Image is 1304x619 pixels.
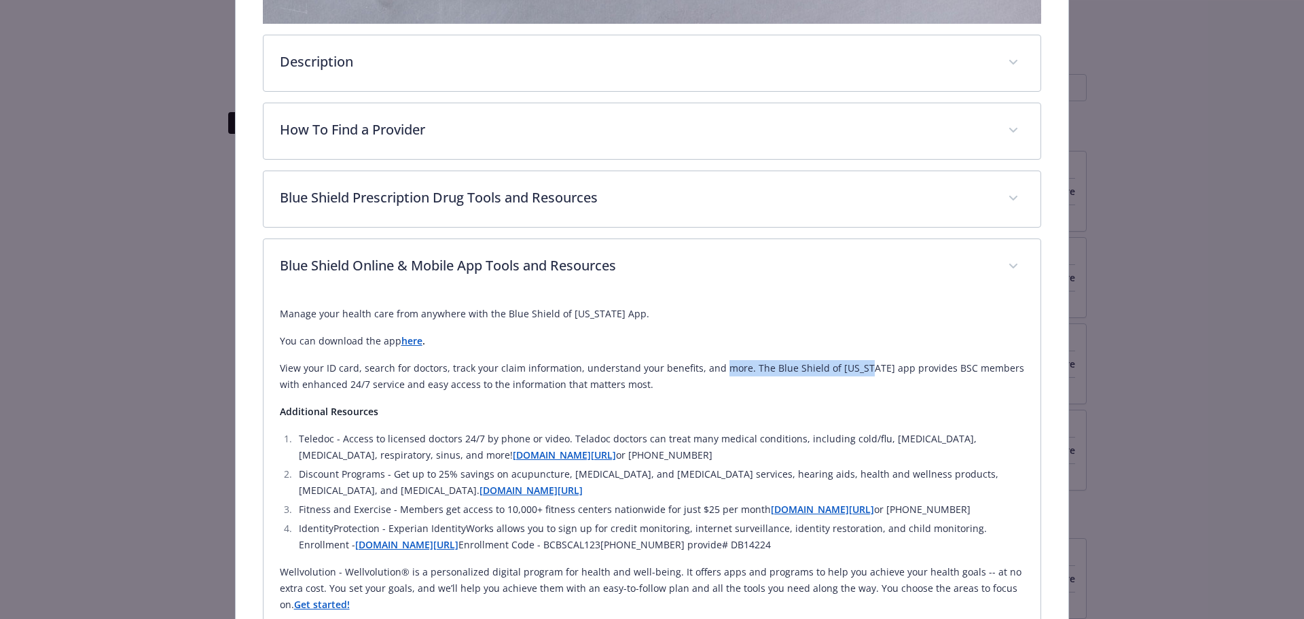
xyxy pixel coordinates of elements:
[280,564,1025,613] p: Wellvolution - Wellvolution® is a personalized digital program for health and well-being. It offe...
[513,448,616,461] a: [DOMAIN_NAME][URL]
[264,103,1041,159] div: How To Find a Provider
[295,520,1025,553] li: IdentityProtection​ - Experian IdentityWorks allows you to sign up for credit monitoring, interne...
[294,598,350,611] a: Get started!
[422,334,425,347] strong: .
[295,431,1025,463] li: Teledoc​ - Access to licensed doctors 24/7 by phone or video. Teladoc doctors can treat many medi...
[280,360,1025,393] p: View your ID card, search for doctors, track your claim information, understand your benefits, an...
[280,120,992,140] p: How To Find a Provider
[355,538,458,551] a: [DOMAIN_NAME][URL]
[280,188,992,208] p: Blue Shield Prescription Drug Tools and Resources
[264,35,1041,91] div: Description
[295,466,1025,499] li: Discount Programs​ - Get up to 25% savings on acupuncture, [MEDICAL_DATA], and [MEDICAL_DATA] ser...
[280,405,378,418] strong: Additional Resources
[280,333,1025,349] p: You can download the app
[401,334,422,347] a: here
[264,171,1041,227] div: Blue Shield Prescription Drug Tools and Resources
[280,255,992,276] p: Blue Shield Online & Mobile App Tools and Resources
[479,484,583,497] a: [DOMAIN_NAME][URL]
[280,52,992,72] p: Description
[264,239,1041,295] div: Blue Shield Online & Mobile App Tools and Resources
[771,503,874,516] a: [DOMAIN_NAME][URL]
[280,306,1025,322] p: Manage your health care from anywhere with the Blue Shield of [US_STATE] App.
[295,501,1025,518] li: Fitness and Exercise​ - Members get access to 10,000+ fitness centers nationwide for just $25 per...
